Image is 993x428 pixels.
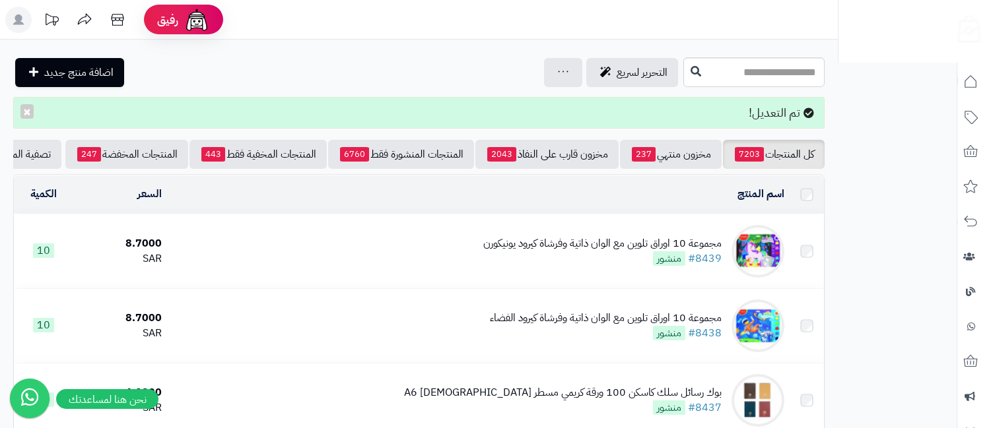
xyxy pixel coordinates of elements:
a: المنتجات المخفضة247 [65,140,188,169]
a: المنتجات المخفية فقط443 [189,140,327,169]
div: تم التعديل! [13,97,825,129]
div: مجموعة 10 اوراق تلوين مع الوان ذاتية وفرشاة كيرود الفضاء [490,311,722,326]
a: تحديثات المنصة [35,7,68,36]
a: مخزون قارب على النفاذ2043 [475,140,619,169]
a: المنتجات المنشورة فقط6760 [328,140,474,169]
a: #8438 [688,325,722,341]
span: منشور [653,326,685,340]
div: SAR [78,251,162,266]
span: 2043 [487,147,516,162]
span: 237 [632,147,656,162]
span: اضافة منتج جديد [44,65,114,80]
a: الكمية [30,186,57,202]
div: SAR [78,326,162,341]
a: كل المنتجات7203 [723,140,825,169]
button: × [20,104,34,119]
div: 6.0900 [78,385,162,400]
div: 8.7000 [78,311,162,326]
span: 10 [33,243,54,258]
a: اسم المنتج [737,186,784,202]
span: 443 [201,147,225,162]
a: مخزون منتهي237 [620,140,722,169]
img: logo [949,10,980,43]
a: #8439 [688,251,722,266]
span: منشور [653,400,685,415]
img: مجموعة 10 اوراق تلوين مع الوان ذاتية وفرشاة كيرود يونيكورن [732,225,784,278]
img: ai-face.png [184,7,210,33]
a: التحرير لسريع [586,58,678,87]
span: التحرير لسريع [617,65,668,80]
img: مجموعة 10 اوراق تلوين مع الوان ذاتية وفرشاة كيرود الفضاء [732,299,784,352]
a: #8437 [688,400,722,415]
img: بوك رسائل سلك كاسكن 100 ورقة كريمي مسطر A6 ليندين [732,374,784,427]
div: بوك رسائل سلك كاسكن 100 ورقة كريمي مسطر A6 [DEMOGRAPHIC_DATA] [404,385,722,400]
span: 10 [33,318,54,332]
span: منشور [653,251,685,266]
div: 8.7000 [78,236,162,251]
a: السعر [137,186,162,202]
a: اضافة منتج جديد [15,58,124,87]
span: 6760 [340,147,369,162]
span: 7203 [735,147,764,162]
div: مجموعة 10 اوراق تلوين مع الوان ذاتية وفرشاة كيرود يونيكورن [483,236,722,251]
span: 247 [77,147,101,162]
span: رفيق [157,12,178,28]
